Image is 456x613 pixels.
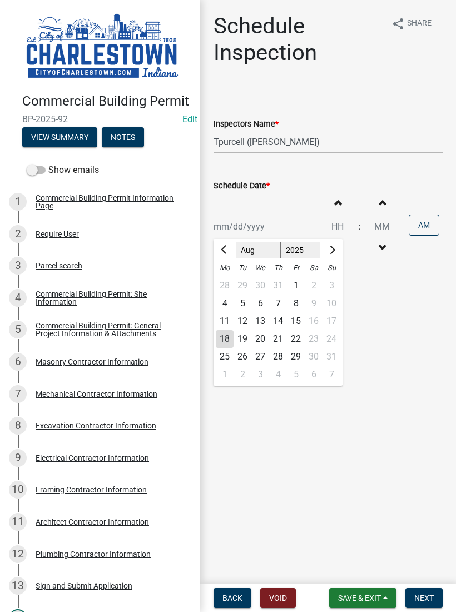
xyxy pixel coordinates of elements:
[36,358,148,366] div: Masonry Contractor Information
[9,226,27,243] div: 2
[102,134,144,143] wm-modal-confirm: Notes
[234,295,251,313] div: Tuesday, August 5, 2025
[216,366,234,384] div: Monday, September 1, 2025
[216,313,234,331] div: Monday, August 11, 2025
[251,366,269,384] div: Wednesday, September 3, 2025
[269,348,287,366] div: 28
[355,221,364,234] div: :
[36,519,149,526] div: Architect Contractor Information
[323,260,340,277] div: Su
[214,216,315,238] input: mm/dd/yyyy
[214,121,279,129] label: Inspectors Name
[269,313,287,331] div: 14
[234,260,251,277] div: Tu
[305,260,323,277] div: Sa
[234,366,251,384] div: 2
[9,514,27,531] div: 11
[338,594,381,603] span: Save & Exit
[287,277,305,295] div: Friday, August 1, 2025
[216,366,234,384] div: 1
[36,322,182,338] div: Commercial Building Permit: General Project Information & Attachments
[9,546,27,564] div: 12
[287,331,305,348] div: Friday, August 22, 2025
[36,291,182,306] div: Commercial Building Permit: Site Information
[9,417,27,435] div: 8
[234,331,251,348] div: Tuesday, August 19, 2025
[234,313,251,331] div: Tuesday, August 12, 2025
[9,353,27,371] div: 6
[222,594,242,603] span: Back
[214,183,270,191] label: Schedule Date
[251,348,269,366] div: 27
[269,348,287,366] div: Thursday, August 28, 2025
[27,164,99,177] label: Show emails
[234,277,251,295] div: 29
[260,589,296,609] button: Void
[269,277,287,295] div: 31
[251,313,269,331] div: Wednesday, August 13, 2025
[251,277,269,295] div: 30
[287,295,305,313] div: Friday, August 8, 2025
[269,295,287,313] div: 7
[269,295,287,313] div: Thursday, August 7, 2025
[287,295,305,313] div: 8
[251,260,269,277] div: We
[251,313,269,331] div: 13
[325,242,338,260] button: Next month
[251,366,269,384] div: 3
[287,348,305,366] div: Friday, August 29, 2025
[9,193,27,211] div: 1
[251,331,269,348] div: 20
[36,582,132,590] div: Sign and Submit Application
[287,277,305,295] div: 1
[36,486,147,494] div: Framing Contractor Information
[9,257,27,275] div: 3
[22,114,178,125] span: BP-2025-92
[216,331,234,348] div: Monday, August 18, 2025
[9,577,27,595] div: 13
[22,12,182,82] img: City of Charlestown, Indiana
[36,195,182,210] div: Commercial Building Permit Information Page
[22,134,97,143] wm-modal-confirm: Summary
[281,242,321,259] select: Select year
[9,450,27,467] div: 9
[216,295,234,313] div: Monday, August 4, 2025
[216,277,234,295] div: 28
[216,348,234,366] div: Monday, August 25, 2025
[9,321,27,339] div: 5
[287,348,305,366] div: 29
[287,366,305,384] div: Friday, September 5, 2025
[36,231,79,238] div: Require User
[9,386,27,403] div: 7
[409,215,439,236] button: AM
[269,260,287,277] div: Th
[414,594,434,603] span: Next
[236,242,281,259] select: Select month
[216,348,234,366] div: 25
[36,262,82,270] div: Parcel search
[214,589,251,609] button: Back
[405,589,443,609] button: Next
[383,13,440,35] button: shareShare
[407,18,432,31] span: Share
[182,114,197,125] a: Edit
[216,277,234,295] div: Monday, July 28, 2025
[214,13,383,67] h1: Schedule Inspection
[287,313,305,331] div: Friday, August 15, 2025
[269,277,287,295] div: Thursday, July 31, 2025
[234,277,251,295] div: Tuesday, July 29, 2025
[320,216,355,238] input: Hours
[287,331,305,348] div: 22
[216,331,234,348] div: 18
[269,313,287,331] div: Thursday, August 14, 2025
[251,331,269,348] div: Wednesday, August 20, 2025
[251,295,269,313] div: Wednesday, August 6, 2025
[287,366,305,384] div: 5
[251,295,269,313] div: 6
[36,391,157,398] div: Mechanical Contractor Information
[269,331,287,348] div: 21
[251,348,269,366] div: Wednesday, August 27, 2025
[234,348,251,366] div: Tuesday, August 26, 2025
[182,114,197,125] wm-modal-confirm: Edit Application Number
[234,331,251,348] div: 19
